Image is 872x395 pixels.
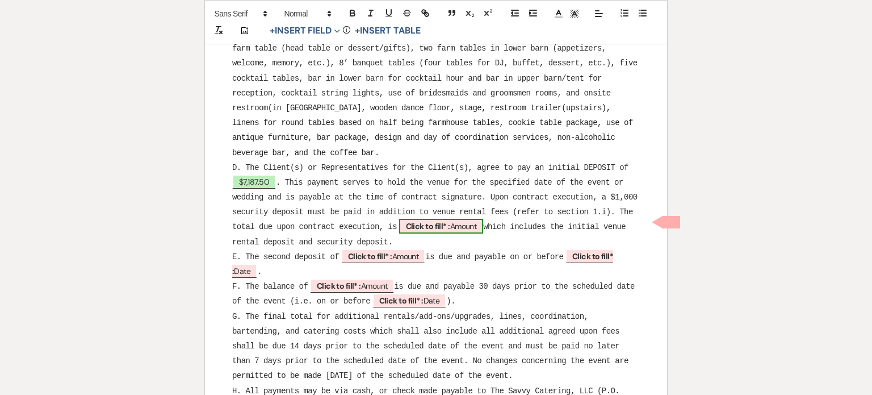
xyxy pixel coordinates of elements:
[551,7,567,20] span: Text Color
[310,278,395,293] span: Amount
[232,222,630,246] span: which includes the initial venue rental deposit and security deposit.
[591,7,607,20] span: Alignment
[379,296,424,306] b: Click to fill* :
[348,251,392,261] b: Click to fill* :
[266,24,344,38] button: Insert Field
[232,103,638,157] span: ooden dance floor, stage, restroom trailer(upstairs), linens for round tables based on half being...
[232,282,308,291] span: F. The balance of
[232,282,639,306] span: is due and payable 30 days prior to the scheduled date of the event (i.e. on or before
[425,252,563,261] span: is due and payable on or before
[232,312,633,381] span: G. The final total for additional rentals/add-ons/upgrades, lines, coordination, bartending, and ...
[317,281,361,291] b: Click to fill* :
[232,178,642,232] span: . This payment serves to hold the venue for the specified date of the event or wedding and is pay...
[351,24,425,38] button: +Insert Table
[446,297,455,306] span: ).
[257,267,262,276] span: .
[232,252,339,261] span: E. The second deposit of
[399,219,484,234] span: Amount
[567,7,582,20] span: Text Background Color
[372,293,447,307] span: Date
[406,221,450,231] b: Click to fill* :
[232,249,613,278] span: Date
[232,174,276,189] span: $7,187.50
[270,26,275,35] span: +
[355,26,360,35] span: +
[232,163,628,172] span: D. The Client(s) or Representatives for the Client(s), agree to pay an initial DEPOSIT of
[279,7,335,20] span: Header Formats
[341,249,426,263] span: Amount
